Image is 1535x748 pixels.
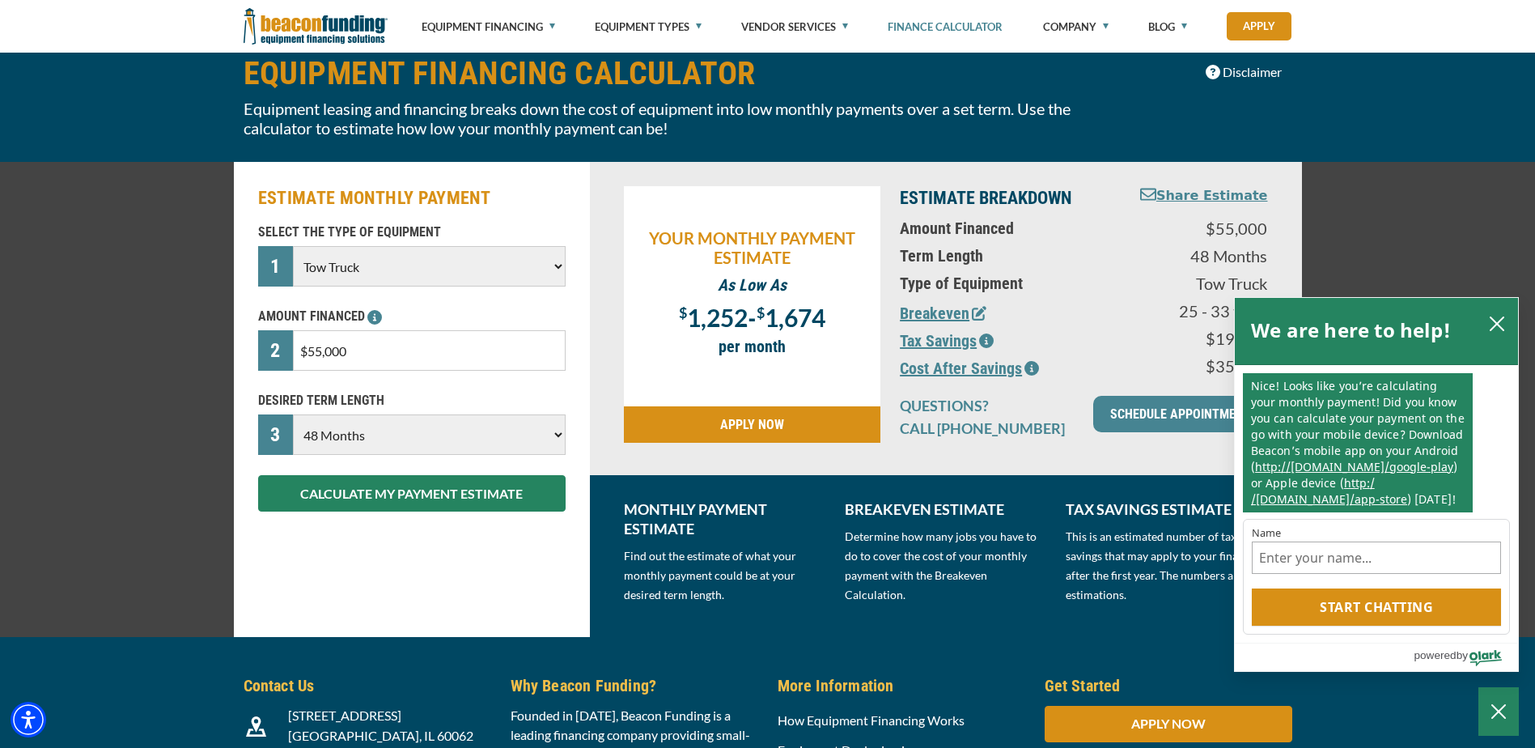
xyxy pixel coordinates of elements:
button: close chatbox [1484,312,1510,334]
span: powered [1414,645,1456,665]
button: CALCULATE MY PAYMENT ESTIMATE [258,475,566,512]
input: $ [293,330,565,371]
p: SELECT THE TYPE OF EQUIPMENT [258,223,566,242]
p: per month [632,337,873,356]
h5: Why Beacon Funding? [511,674,758,698]
p: CALL [PHONE_NUMBER] [900,419,1074,438]
p: $19,250 [1126,329,1267,348]
p: Tow Truck [1126,274,1267,293]
p: Amount Financed [900,219,1106,238]
p: MONTHLY PAYMENT ESTIMATE [624,499,825,538]
img: Beacon Funding location [246,716,266,737]
span: 1,674 [765,303,825,332]
button: Tax Savings [900,329,994,353]
span: 1,252 [687,303,748,332]
input: Name [1252,542,1501,574]
div: 2 [258,330,294,371]
div: 1 [258,246,294,287]
span: Disclaimer [1223,62,1282,82]
p: Equipment leasing and financing breaks down the cost of equipment into low monthly payments over ... [244,99,1114,138]
button: Cost After Savings [900,356,1039,380]
div: APPLY NOW [1045,706,1292,742]
p: QUESTIONS? [900,396,1074,415]
h2: We are here to help! [1251,314,1451,346]
p: - [632,303,873,329]
a: How Equipment Financing Works [778,712,965,728]
h5: Contact Us [244,674,491,698]
h5: Get Started [1045,674,1292,698]
a: http: / /beaconfunding.com /google-play - open in a new tab [1255,459,1453,474]
p: 48 Months [1126,246,1267,266]
h1: EQUIPMENT FINANCING CALCULATOR [244,57,1114,91]
p: 25 - 33 tows [1126,301,1267,321]
a: Powered by Olark [1414,644,1518,671]
p: TAX SAVINGS ESTIMATE [1066,499,1267,519]
button: Disclaimer [1195,57,1292,87]
div: 3 [258,414,294,455]
button: Breakeven [900,301,986,325]
p: $35,750 [1126,356,1267,376]
span: by [1457,645,1468,665]
p: Term Length [900,246,1106,266]
span: $ [679,304,687,321]
p: AMOUNT FINANCED [258,307,566,326]
p: $55,000 [1126,219,1267,238]
h5: More Information [778,674,1025,698]
button: Start chatting [1252,589,1501,626]
p: Find out the estimate of what your monthly payment could be at your desired term length. [624,546,825,605]
div: olark chatbox [1234,297,1519,672]
p: Nice! Looks like you’re calculating your monthly payment! Did you know you can calculate your pay... [1243,373,1473,512]
a: APPLY NOW [624,406,881,443]
p: BREAKEVEN ESTIMATE [845,499,1046,519]
p: As Low As [632,275,873,295]
h2: ESTIMATE MONTHLY PAYMENT [258,186,566,210]
button: Close Chatbox [1478,687,1519,736]
button: Share Estimate [1140,186,1268,206]
div: chat [1235,365,1518,519]
a: Apply [1227,12,1291,40]
p: Determine how many jobs you have to do to cover the cost of your monthly payment with the Breakev... [845,527,1046,605]
div: Accessibility Menu [11,702,46,737]
a: APPLY NOW [1045,716,1292,731]
label: Name [1252,528,1501,538]
span: $ [757,304,765,321]
p: This is an estimated number of tax savings that may apply to your financing after the first year.... [1066,527,1267,605]
p: DESIRED TERM LENGTH [258,391,566,410]
p: ESTIMATE BREAKDOWN [900,186,1106,210]
span: [STREET_ADDRESS] [GEOGRAPHIC_DATA], IL 60062 [288,708,473,743]
a: SCHEDULE APPOINTMENT [1093,396,1267,432]
p: Type of Equipment [900,274,1106,293]
a: http: / /beaconfunding.com /app-store - open in a new tab [1251,475,1407,507]
p: YOUR MONTHLY PAYMENT ESTIMATE [632,228,873,267]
